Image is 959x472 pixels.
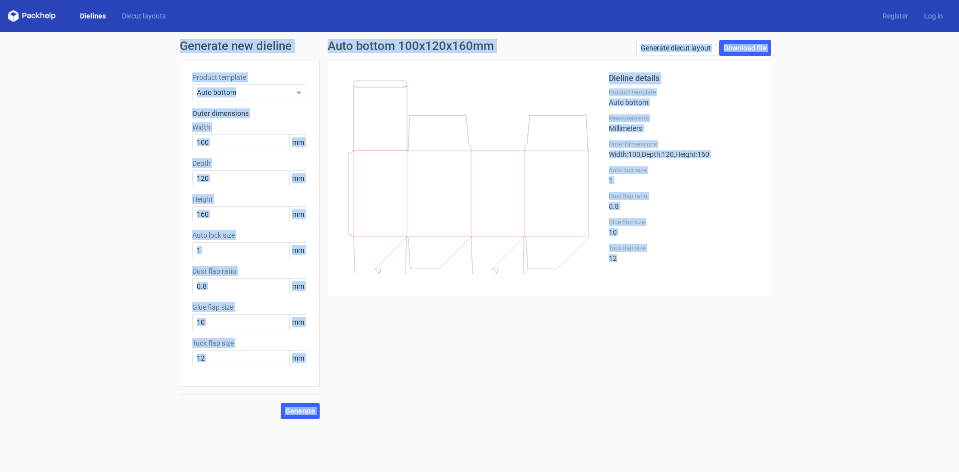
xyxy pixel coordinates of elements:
[609,140,759,148] label: Outer Dimensions
[197,87,295,97] span: Auto bottom
[192,158,307,168] label: Depth
[875,11,916,21] a: Register
[289,207,307,222] span: mm
[609,88,759,106] div: Auto bottom
[114,11,174,21] a: Diecut layouts
[192,122,307,132] label: Width
[719,40,771,56] a: Download file
[609,218,759,236] div: 10
[192,72,307,82] label: Product template
[640,150,674,158] span: , Depth : 120
[609,114,759,132] div: Millimeters
[192,194,307,204] label: Height
[609,150,640,158] span: Width : 100
[609,72,759,84] h2: Dieline details
[285,408,315,415] span: Generate
[609,114,759,122] label: Measurements
[674,150,709,158] span: , Height : 160
[192,266,307,276] label: Dust flap ratio
[289,351,307,366] span: mm
[609,192,759,200] label: Dust flap ratio
[289,279,307,294] span: mm
[281,403,320,419] button: Generate
[609,88,759,96] label: Product template
[609,166,759,184] div: 1
[328,40,494,52] h1: Auto bottom 100x120x160mm
[289,243,307,258] span: mm
[192,108,307,118] h3: Outer dimensions
[609,166,759,174] label: Auto lock size
[180,40,779,52] h1: Generate new dieline
[289,315,307,330] span: mm
[72,11,114,21] a: Dielines
[609,244,759,262] div: 12
[609,192,759,210] div: 0.8
[192,338,307,348] label: Tuck flap size
[289,171,307,186] span: mm
[609,244,759,252] label: Tuck flap size
[636,40,715,56] a: Generate diecut layout
[192,230,307,240] label: Auto lock size
[289,135,307,150] span: mm
[192,302,307,312] label: Glue flap size
[916,11,951,21] a: Log in
[609,218,759,226] label: Glue flap size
